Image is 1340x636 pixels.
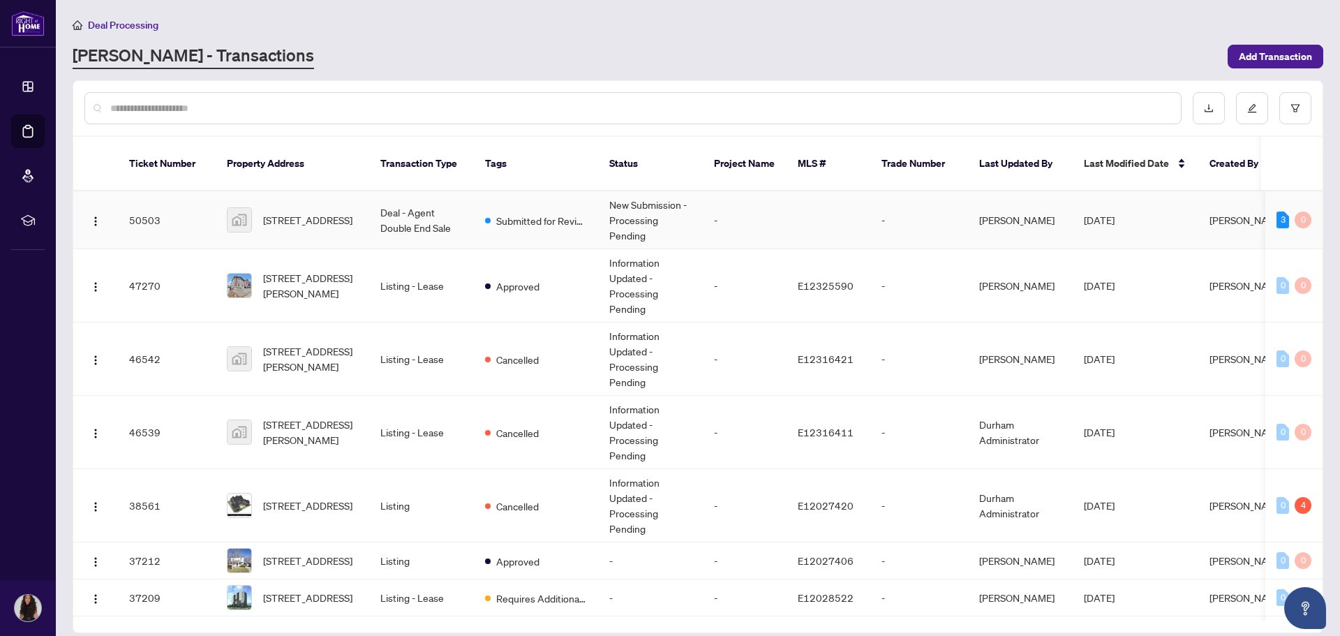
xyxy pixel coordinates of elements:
[703,396,787,469] td: -
[870,249,968,323] td: -
[1295,277,1311,294] div: 0
[968,191,1073,249] td: [PERSON_NAME]
[263,553,352,568] span: [STREET_ADDRESS]
[870,137,968,191] th: Trade Number
[1295,497,1311,514] div: 4
[1276,277,1289,294] div: 0
[84,209,107,231] button: Logo
[1084,499,1115,512] span: [DATE]
[84,494,107,517] button: Logo
[1290,103,1300,113] span: filter
[1084,554,1115,567] span: [DATE]
[118,542,216,579] td: 37212
[798,499,854,512] span: E12027420
[118,191,216,249] td: 50503
[1084,156,1169,171] span: Last Modified Date
[84,586,107,609] button: Logo
[228,347,251,371] img: thumbnail-img
[369,469,474,542] td: Listing
[263,212,352,228] span: [STREET_ADDRESS]
[1276,424,1289,441] div: 0
[84,274,107,297] button: Logo
[798,426,854,438] span: E12316411
[228,494,251,517] img: thumbnail-img
[369,249,474,323] td: Listing - Lease
[496,279,539,294] span: Approved
[870,396,968,469] td: -
[216,137,369,191] th: Property Address
[703,191,787,249] td: -
[1209,591,1285,604] span: [PERSON_NAME]
[88,19,158,31] span: Deal Processing
[118,323,216,396] td: 46542
[598,542,703,579] td: -
[598,191,703,249] td: New Submission - Processing Pending
[1228,45,1323,68] button: Add Transaction
[703,579,787,616] td: -
[90,428,101,439] img: Logo
[1276,212,1289,228] div: 3
[90,355,101,366] img: Logo
[369,396,474,469] td: Listing - Lease
[369,137,474,191] th: Transaction Type
[11,10,45,36] img: logo
[968,137,1073,191] th: Last Updated By
[263,270,358,301] span: [STREET_ADDRESS][PERSON_NAME]
[598,396,703,469] td: Information Updated - Processing Pending
[1284,587,1326,629] button: Open asap
[870,191,968,249] td: -
[73,44,314,69] a: [PERSON_NAME] - Transactions
[15,595,41,621] img: Profile Icon
[1276,497,1289,514] div: 0
[496,498,539,514] span: Cancelled
[263,498,352,513] span: [STREET_ADDRESS]
[968,249,1073,323] td: [PERSON_NAME]
[496,352,539,367] span: Cancelled
[1084,353,1115,365] span: [DATE]
[1209,426,1285,438] span: [PERSON_NAME]
[598,137,703,191] th: Status
[1209,214,1285,226] span: [PERSON_NAME]
[118,469,216,542] td: 38561
[870,579,968,616] td: -
[968,542,1073,579] td: [PERSON_NAME]
[1193,92,1225,124] button: download
[968,579,1073,616] td: [PERSON_NAME]
[84,348,107,370] button: Logo
[1295,212,1311,228] div: 0
[968,469,1073,542] td: Durham Administrator
[118,137,216,191] th: Ticket Number
[1295,424,1311,441] div: 0
[870,469,968,542] td: -
[1247,103,1257,113] span: edit
[598,579,703,616] td: -
[228,208,251,232] img: thumbnail-img
[228,274,251,297] img: thumbnail-img
[496,554,539,569] span: Approved
[703,137,787,191] th: Project Name
[1295,552,1311,569] div: 0
[90,556,101,568] img: Logo
[263,343,358,374] span: [STREET_ADDRESS][PERSON_NAME]
[496,213,587,228] span: Submitted for Review
[1084,279,1115,292] span: [DATE]
[703,469,787,542] td: -
[90,216,101,227] img: Logo
[90,593,101,605] img: Logo
[369,191,474,249] td: Deal - Agent Double End Sale
[118,249,216,323] td: 47270
[968,396,1073,469] td: Durham Administrator
[1276,350,1289,367] div: 0
[263,417,358,448] span: [STREET_ADDRESS][PERSON_NAME]
[787,137,870,191] th: MLS #
[1084,591,1115,604] span: [DATE]
[118,579,216,616] td: 37209
[474,137,598,191] th: Tags
[968,323,1073,396] td: [PERSON_NAME]
[703,542,787,579] td: -
[1198,137,1282,191] th: Created By
[90,501,101,512] img: Logo
[228,549,251,572] img: thumbnail-img
[496,425,539,441] span: Cancelled
[870,323,968,396] td: -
